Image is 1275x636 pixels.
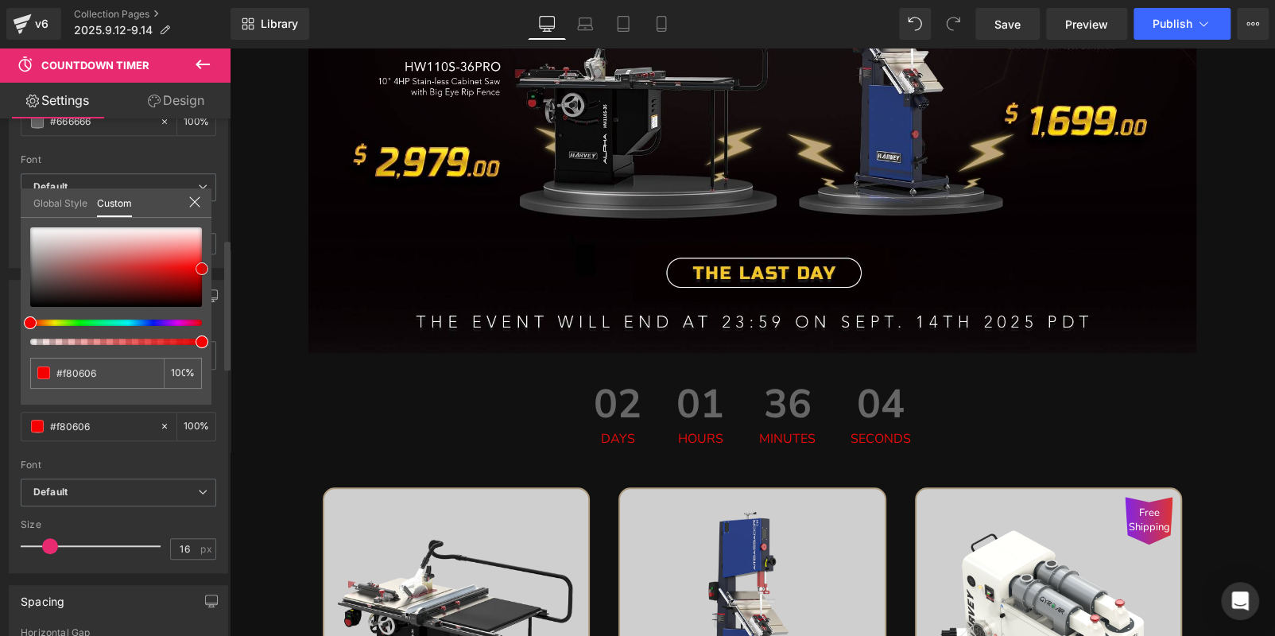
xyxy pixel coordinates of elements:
[6,8,61,40] a: v6
[566,8,604,40] a: Laptop
[74,8,231,21] a: Collection Pages
[1065,16,1108,33] span: Preview
[1237,8,1269,40] button: More
[32,14,52,34] div: v6
[642,8,680,40] a: Mobile
[937,8,969,40] button: Redo
[74,24,153,37] span: 2025.9.12-9.14
[528,8,566,40] a: Desktop
[261,17,298,31] span: Library
[118,83,234,118] a: Design
[1153,17,1192,30] span: Publish
[1134,8,1230,40] button: Publish
[231,8,309,40] a: New Library
[41,59,149,72] span: Countdown Timer
[33,188,87,215] a: Global Style
[1221,582,1259,620] div: Open Intercom Messenger
[164,358,202,389] div: %
[994,16,1021,33] span: Save
[1046,8,1127,40] a: Preview
[604,8,642,40] a: Tablet
[899,8,931,40] button: Undo
[97,188,132,217] a: Custom
[230,48,1275,636] iframe: To enrich screen reader interactions, please activate Accessibility in Grammarly extension settings
[56,365,157,382] input: Color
